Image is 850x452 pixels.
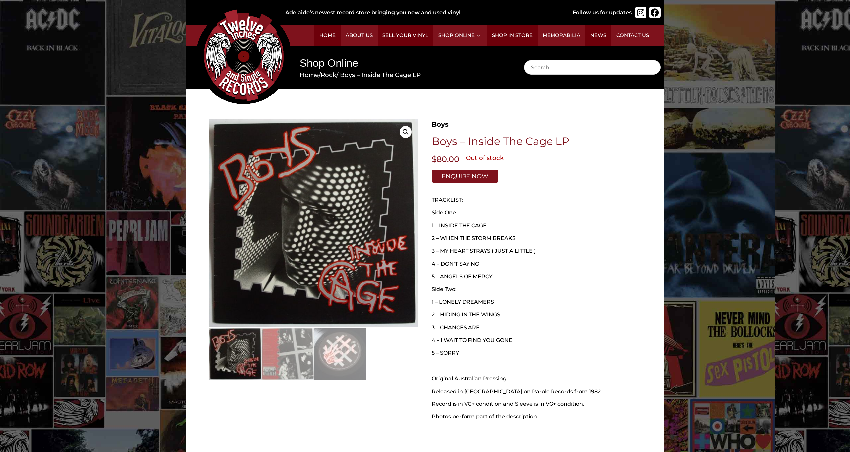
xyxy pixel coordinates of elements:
p: Original Australian Pressing. [432,375,641,383]
p: 3 – CHANCES ARE [432,324,641,332]
a: Enquire Now [432,170,498,183]
a: Rock [321,71,336,79]
h1: Boys – Inside The Cage LP [432,136,641,147]
p: 4 – DON’T SAY NO [432,260,641,268]
nav: Breadcrumb [300,70,504,80]
a: Memorabilia [538,25,585,46]
a: News [585,25,611,46]
p: 3 – MY HEART STRAYS ( JUST A LITTLE ) [432,247,641,255]
p: Record is in VG+ condition and Sleeve is in VG+ condition. [432,400,641,408]
a: Shop in Store [487,25,538,46]
img: Boys – Inside The Cage LP [209,328,262,380]
p: 1 – LONELY DREAMERS [432,298,641,306]
a: Contact Us [611,25,654,46]
input: Search [524,60,661,75]
img: Boys – Inside The Cage LP [209,119,418,327]
p: Out of stock [466,153,504,163]
p: 5 – ANGELS OF MERCY [432,273,641,281]
a: Shop Online [433,25,487,46]
a: Home [314,25,341,46]
div: Follow us for updates [573,9,632,17]
p: 4 – I WAIT TO FIND YOU GONE [432,336,641,344]
p: 2 – HIDING IN THE WINGS [432,311,641,319]
p: Side Two: [432,285,641,293]
a: Home [300,71,319,79]
img: Boys – Inside The Cage LP - Image 3 [314,328,366,380]
p: Released in [GEOGRAPHIC_DATA] on Parole Records from 1982. [432,388,641,395]
p: 2 – WHEN THE STORM BREAKS [432,234,641,242]
a: About Us [341,25,378,46]
span: $ [432,154,437,164]
span: Enquire Now [442,173,488,179]
a: View full-screen image gallery [400,126,412,138]
p: Photos perform part of the description [432,413,641,421]
p: 5 – SORRY [432,349,641,357]
p: Side One: [432,209,641,217]
p: TRACKLIST; [432,196,641,204]
p: 1 – INSIDE THE CAGE [432,222,641,230]
img: Boys – Inside The Cage LP - Image 2 [262,328,314,380]
a: Sell Your Vinyl [378,25,433,46]
bdi: 80.00 [432,154,459,164]
div: Adelaide’s newest record store bringing you new and used vinyl [285,9,552,17]
h1: Shop Online [300,56,504,71]
a: Boys [432,119,449,129]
